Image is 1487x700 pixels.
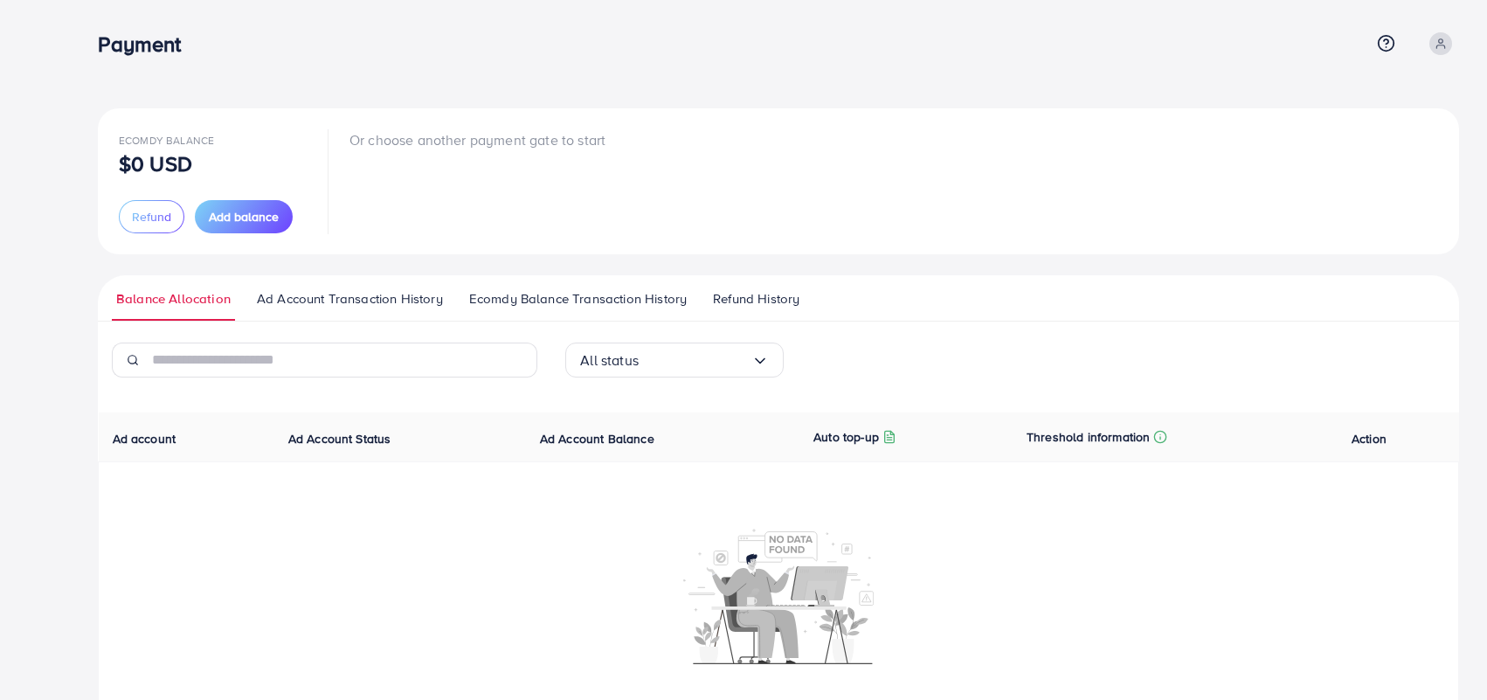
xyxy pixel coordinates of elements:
[288,430,391,447] span: Ad Account Status
[119,133,214,148] span: Ecomdy Balance
[119,200,184,233] button: Refund
[1027,426,1150,447] p: Threshold information
[132,208,171,225] span: Refund
[1352,430,1387,447] span: Action
[209,208,279,225] span: Add balance
[469,289,687,308] span: Ecomdy Balance Transaction History
[565,343,784,378] div: Search for option
[639,347,751,374] input: Search for option
[119,153,192,174] p: $0 USD
[113,430,176,447] span: Ad account
[195,200,293,233] button: Add balance
[580,347,639,374] span: All status
[257,289,443,308] span: Ad Account Transaction History
[683,527,874,664] img: No account
[713,289,799,308] span: Refund History
[813,426,879,447] p: Auto top-up
[116,289,231,308] span: Balance Allocation
[98,31,195,57] h3: Payment
[540,430,654,447] span: Ad Account Balance
[349,129,605,150] p: Or choose another payment gate to start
